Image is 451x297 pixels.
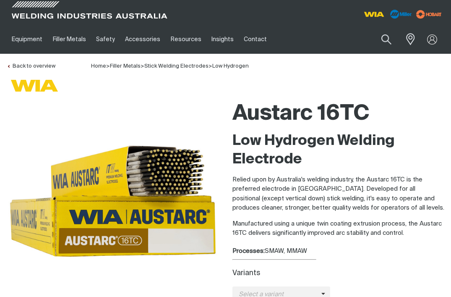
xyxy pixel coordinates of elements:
[144,63,209,69] a: Stick Welding Electrodes
[120,25,165,54] a: Accessories
[212,63,249,69] a: Low Hydrogen
[232,175,445,213] p: Relied upon by Australia's welding industry, the Austarc 16TC is the preferred electrode in [GEOG...
[232,247,445,256] div: SMAW, MMAW
[232,132,445,169] h2: Low Hydrogen Welding Electrode
[91,63,106,69] a: Home
[166,25,206,54] a: Resources
[372,29,401,49] button: Search products
[232,248,265,254] strong: Processes:
[232,270,260,277] label: Variants
[106,63,110,69] span: >
[239,25,272,54] a: Contact
[110,63,141,69] a: Filler Metals
[7,63,55,69] a: Back to overview of Low Hydrogen
[47,25,91,54] a: Filler Metals
[362,29,401,49] input: Product name or item number...
[209,63,212,69] span: >
[91,25,120,54] a: Safety
[141,63,144,69] span: >
[7,25,47,54] a: Equipment
[232,219,445,238] p: Manufactured using a unique twin coating extrusion process, the Austarc 16TC delivers significant...
[206,25,239,54] a: Insights
[7,25,335,54] nav: Main
[414,8,444,21] img: miller
[232,100,445,128] h1: Austarc 16TC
